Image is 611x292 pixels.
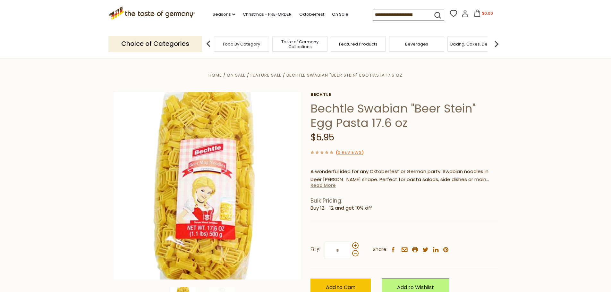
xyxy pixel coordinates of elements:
img: Bechtle Swabian "Beer Stein" Egg Pasta 17.6 oz [113,92,301,279]
a: Seasons [213,11,235,18]
button: $0.00 [470,10,497,19]
a: 0 Reviews [338,149,362,156]
a: On Sale [227,72,246,78]
p: Choice of Categories [108,36,202,52]
li: Buy 12 - 12 and get 10% off [310,204,498,212]
a: Oktoberfest [299,11,324,18]
span: $5.95 [310,131,334,144]
a: Read More [310,182,336,188]
a: On Sale [332,11,348,18]
span: ( ) [336,149,364,155]
a: Taste of Germany Collections [274,39,326,49]
a: Christmas - PRE-ORDER [243,11,292,18]
span: Add to Cart [326,284,355,291]
a: Feature Sale [250,72,282,78]
a: Bechtle [310,92,498,97]
h1: Bulk Pricing: [310,197,498,204]
a: Food By Category [223,42,260,46]
a: Home [208,72,222,78]
h1: Bechtle Swabian "Beer Stein" Egg Pasta 17.6 oz [310,101,498,130]
input: Qty: [325,241,351,259]
p: A wonderful idea for any Oktoberfest or German party: Swabian noodles in beer [PERSON_NAME] shape... [310,168,498,184]
strong: Qty: [310,245,320,253]
a: Featured Products [339,42,378,46]
span: $0.00 [482,11,493,16]
a: Baking, Cakes, Desserts [450,42,500,46]
a: Beverages [405,42,428,46]
img: next arrow [490,38,503,50]
span: Share: [373,246,387,254]
img: previous arrow [202,38,215,50]
a: Bechtle Swabian "Beer Stein" Egg Pasta 17.6 oz [286,72,403,78]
